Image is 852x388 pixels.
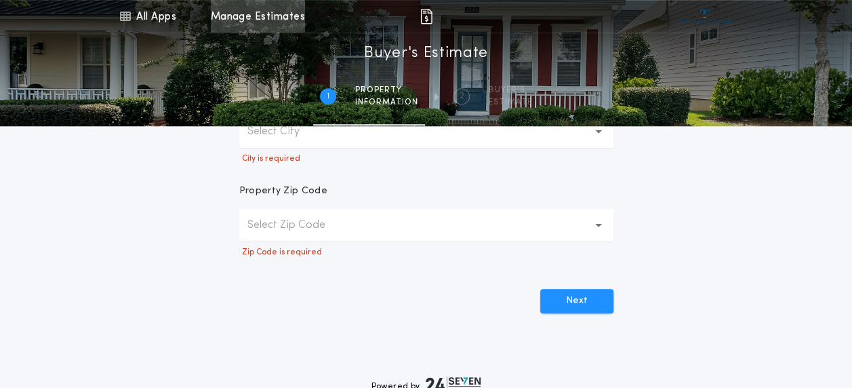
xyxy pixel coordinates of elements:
[239,247,613,258] p: Zip Code is required
[489,85,532,96] span: BUYER'S
[489,97,532,108] span: ESTIMATE
[460,91,464,102] h2: 2
[247,123,321,140] p: Select City
[364,43,488,64] h1: Buyer's Estimate
[355,85,418,96] span: Property
[679,9,730,23] img: vs-icon
[239,209,613,241] button: Select Zip Code
[239,153,613,164] p: City is required
[355,97,418,108] span: information
[327,91,329,102] h2: 1
[239,185,327,198] p: Property Zip Code
[247,217,347,233] p: Select Zip Code
[540,289,613,313] button: Next
[239,115,613,148] button: Select City
[418,8,434,24] img: img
